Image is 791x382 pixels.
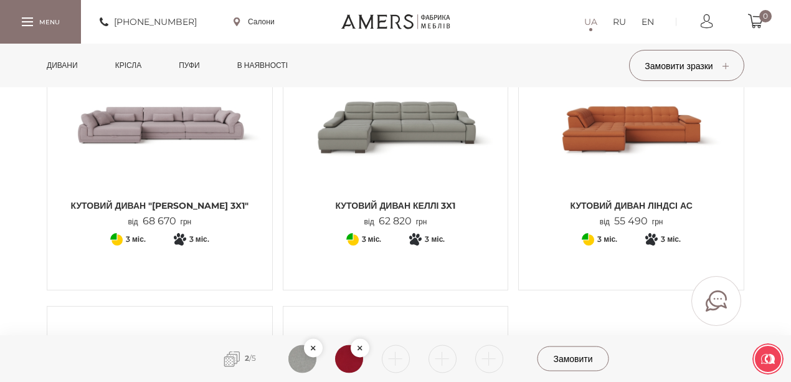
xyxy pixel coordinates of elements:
[597,232,617,247] span: 3 міс.
[584,14,597,29] a: UA
[642,14,654,29] a: EN
[293,56,499,227] a: Кутовий диван КЕЛЛІ 3x1 Кутовий диван КЕЛЛІ 3x1 Кутовий диван КЕЛЛІ 3x1 від62 820грн
[100,14,197,29] a: [PHONE_NUMBER]
[228,44,297,87] a: в наявності
[234,16,275,27] a: Салони
[364,216,427,227] p: від грн
[138,215,181,227] span: 68 670
[374,215,416,227] span: 62 820
[57,199,263,212] span: Кутовий Диван "[PERSON_NAME] 3x1"
[528,199,734,212] span: Кутовий диван ЛІНДСІ АС
[128,216,191,227] p: від грн
[169,44,209,87] a: Пуфи
[126,232,146,247] span: 3 міс.
[288,345,316,373] img: 1576664823.jpg
[106,44,151,87] a: Крісла
[538,346,609,371] button: Замовити
[613,14,626,29] a: RU
[57,56,263,227] a: Кутовий Диван Кутовий Диван Кутовий Диван "[PERSON_NAME] 3x1" від68 670грн
[362,232,382,247] span: 3 міс.
[600,216,663,227] p: від грн
[661,232,681,247] span: 3 міс.
[293,199,499,212] span: Кутовий диван КЕЛЛІ 3x1
[425,232,445,247] span: 3 міс.
[610,215,652,227] span: 55 490
[189,232,209,247] span: 3 міс.
[629,50,744,81] button: Замовити зразки
[528,56,734,227] a: Кутовий диван ЛІНДСІ АС Кутовий диван ЛІНДСІ АС Кутовий диван ЛІНДСІ АС від55 490грн
[538,347,609,371] span: Замовити
[37,44,87,87] a: Дивани
[759,10,772,22] span: 0
[335,345,363,373] img: 1576662562.jpg
[645,60,728,72] span: Замовити зразки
